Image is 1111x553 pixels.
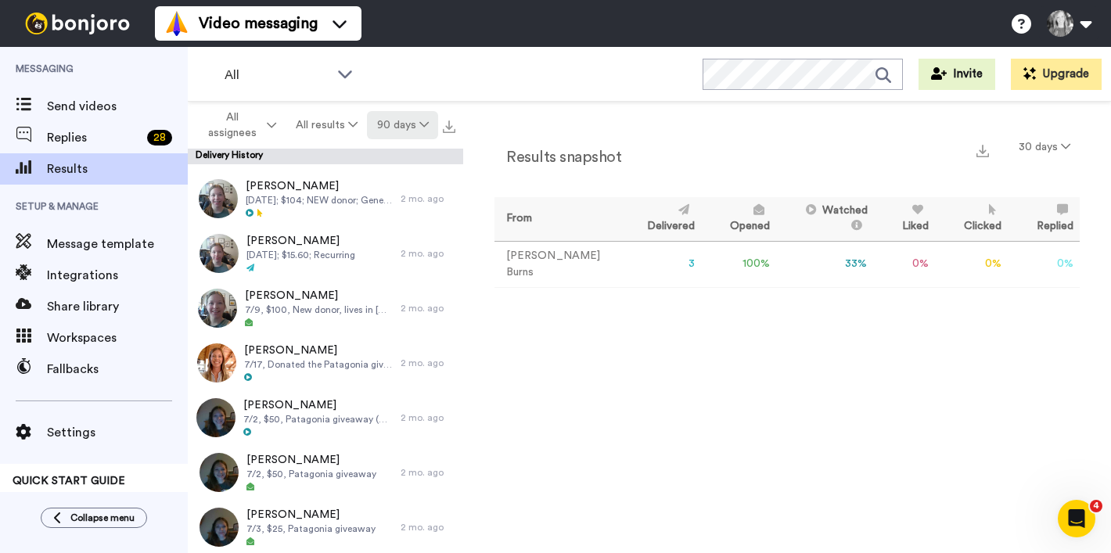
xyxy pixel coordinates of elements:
div: Delivery History [188,149,463,164]
td: 33 % [776,241,874,287]
span: Send videos [47,97,188,116]
div: 2 mo. ago [401,247,455,260]
span: [PERSON_NAME] [246,178,393,194]
span: Settings [47,423,188,442]
button: 30 days [1009,133,1080,161]
iframe: Intercom live chat [1058,500,1095,537]
td: 3 [618,241,701,287]
td: 100 % [701,241,776,287]
th: Replied [1008,197,1080,241]
td: 0 % [1008,241,1080,287]
span: 4 [1090,500,1102,512]
a: [PERSON_NAME]7/2, $50, Patagonia giveaway2 mo. ago [188,445,463,500]
th: From [494,197,618,241]
button: All assignees [191,103,286,147]
span: [PERSON_NAME] [243,397,393,413]
span: Integrations [47,266,188,285]
h2: Results snapshot [494,149,621,166]
button: Export a summary of each team member’s results that match this filter now. [972,138,994,161]
img: e859437f-6edc-49ab-8454-33e2912c9a52-thumb.jpg [197,343,236,382]
img: bj-logo-header-white.svg [19,13,136,34]
button: Export all results that match these filters now. [438,113,460,137]
span: 7/3, $25, Patagonia giveaway [246,522,376,535]
span: Results [47,160,188,178]
button: Invite [919,59,995,90]
a: [PERSON_NAME]7/9, $100, New donor, lives in [GEOGRAPHIC_DATA]2 mo. ago [188,281,463,336]
div: 2 mo. ago [401,302,455,314]
span: All [225,66,329,84]
td: 0 % [874,241,936,287]
span: Workspaces [47,329,188,347]
span: Share library [47,297,188,316]
a: [PERSON_NAME]7/17, Donated the Patagonia giveaway winnings back to BR to use for another fundrais... [188,336,463,390]
span: Fallbacks [47,360,188,379]
td: 0 % [935,241,1008,287]
span: Message template [47,235,188,253]
img: 1800a49c-1aec-414d-8343-9c18ba7f2432-thumb.jpg [196,398,236,437]
th: Opened [701,197,776,241]
span: Collapse menu [70,512,135,524]
th: Clicked [935,197,1008,241]
img: export.svg [443,120,455,133]
th: Liked [874,197,936,241]
span: [DATE]; $15.60; Recurring [246,249,355,261]
img: 23209d05-d5c6-418f-84c0-3e3a9d1840de-thumb.jpg [200,234,239,273]
img: export.svg [976,145,989,157]
div: 2 mo. ago [401,357,455,369]
div: 2 mo. ago [401,466,455,479]
button: 90 days [367,111,438,139]
span: QUICK START GUIDE [13,476,125,487]
img: 6b92b8e5-d9a3-4571-8559-06cd4632a000-thumb.jpg [200,453,239,492]
span: All assignees [200,110,264,141]
span: [PERSON_NAME] [246,507,376,522]
img: vm-color.svg [164,11,189,36]
span: [DATE]; $104; NEW donor; General Fund [246,194,393,206]
span: [PERSON_NAME] [244,343,393,358]
span: [PERSON_NAME] [246,452,376,468]
img: 41a37c79-a38c-473c-abf2-715020927a6f-thumb.jpg [199,179,238,218]
span: 7/2, $50, Patagonia giveaway [246,468,376,480]
span: 7/9, $100, New donor, lives in [GEOGRAPHIC_DATA] [245,303,393,316]
div: 2 mo. ago [401,411,455,424]
div: 2 mo. ago [401,192,455,205]
img: ffdd6a72-bc69-440c-9835-1d99e9181223-thumb.jpg [198,289,237,328]
span: Video messaging [199,13,318,34]
button: Collapse menu [41,508,147,528]
div: 2 mo. ago [401,521,455,533]
th: Watched [776,197,874,241]
button: Upgrade [1011,59,1102,90]
span: [PERSON_NAME] [246,233,355,249]
a: [PERSON_NAME]7/2, $50, Patagonia giveaway (also long time supporter and has been helping probono ... [188,390,463,445]
span: [PERSON_NAME] [245,288,393,303]
img: 37a75250-db7f-4918-9183-bf3c5ae07887-thumb.jpg [200,508,239,547]
th: Delivered [618,197,701,241]
div: 28 [147,130,172,145]
button: All results [286,111,368,139]
a: [PERSON_NAME][DATE]; $15.60; Recurring2 mo. ago [188,226,463,281]
span: Replies [47,128,141,147]
td: [PERSON_NAME] Burns [494,241,618,287]
span: 7/17, Donated the Patagonia giveaway winnings back to BR to use for another fundraiser! [244,358,393,371]
a: [PERSON_NAME][DATE]; $104; NEW donor; General Fund2 mo. ago [188,171,463,226]
span: 7/2, $50, Patagonia giveaway (also long time supporter and has been helping probono with grants a... [243,413,393,426]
